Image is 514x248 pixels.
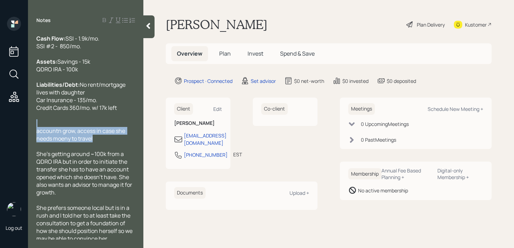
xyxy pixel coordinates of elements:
[261,103,288,115] h6: Co-client
[36,17,51,24] label: Notes
[294,77,324,85] div: $0 net-worth
[36,81,80,88] span: Liabilities/Debt:
[381,167,432,180] div: Annual Fee Based Planning +
[348,103,375,115] h6: Meetings
[348,168,381,180] h6: Membership
[387,77,416,85] div: $0 deposited
[36,150,133,196] span: She's getting around ~100k from a QDRO IRA but in order to initiate the transfer she has to have ...
[174,103,193,115] h6: Client
[361,120,409,128] div: 0 Upcoming Meeting s
[36,127,126,142] span: accountn grow, access in case she needs moeny to travel
[248,50,263,57] span: Invest
[6,225,22,231] div: Log out
[36,35,65,42] span: Cash Flow:
[361,136,396,143] div: 0 Past Meeting s
[233,151,242,158] div: EST
[184,151,228,158] div: [PHONE_NUMBER]
[358,187,408,194] div: No active membership
[36,81,127,112] span: No rent/mortgage lives with daughter Car Insurance - 135/mo. Credit Cards 360/mo. w/ 17k left
[174,120,222,126] h6: [PERSON_NAME]
[290,190,309,196] div: Upload +
[166,17,267,32] h1: [PERSON_NAME]
[437,167,483,180] div: Digital-only Membership +
[219,50,231,57] span: Plan
[57,58,90,65] span: Savings - 15k
[213,106,222,112] div: Edit
[36,35,99,50] span: SSI - 1.9k/mo. SSI #2 - 850/mo.
[342,77,369,85] div: $0 invested
[36,65,78,73] span: QDRO IRA - 100k
[177,50,202,57] span: Overview
[36,58,57,65] span: Assets:
[184,132,227,147] div: [EMAIL_ADDRESS][DOMAIN_NAME]
[184,77,233,85] div: Prospect · Connected
[251,77,276,85] div: Set advisor
[428,106,483,112] div: Schedule New Meeting +
[174,187,206,199] h6: Documents
[465,21,487,28] div: Kustomer
[280,50,315,57] span: Spend & Save
[417,21,445,28] div: Plan Delivery
[36,204,134,242] span: She prefers someone local but is in a rush and I told her to at least take the consultation to ge...
[7,202,21,216] img: retirable_logo.png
